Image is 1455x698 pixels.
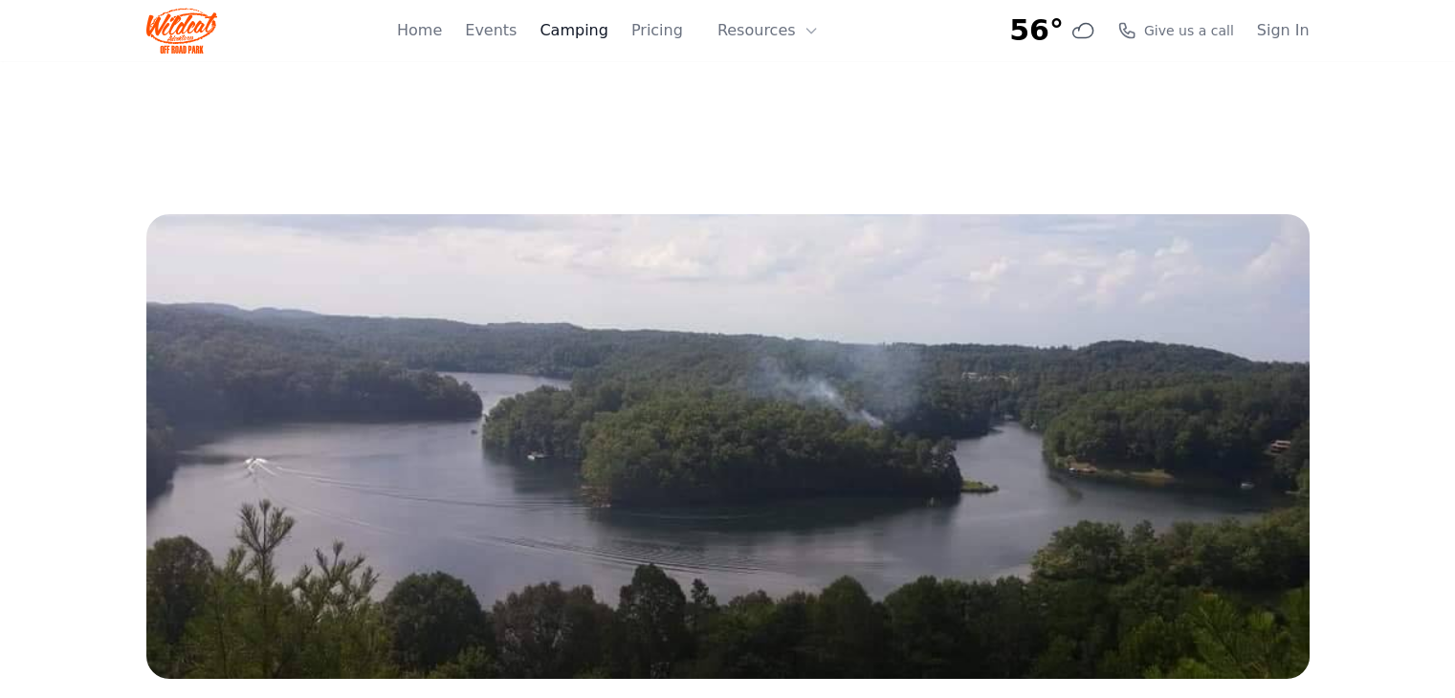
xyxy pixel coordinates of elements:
[706,11,830,50] button: Resources
[540,19,607,42] a: Camping
[1009,13,1064,48] span: 56°
[397,19,442,42] a: Home
[631,19,683,42] a: Pricing
[146,8,218,54] img: Wildcat Logo
[1257,19,1310,42] a: Sign In
[1144,21,1234,40] span: Give us a call
[465,19,517,42] a: Events
[1117,21,1234,40] a: Give us a call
